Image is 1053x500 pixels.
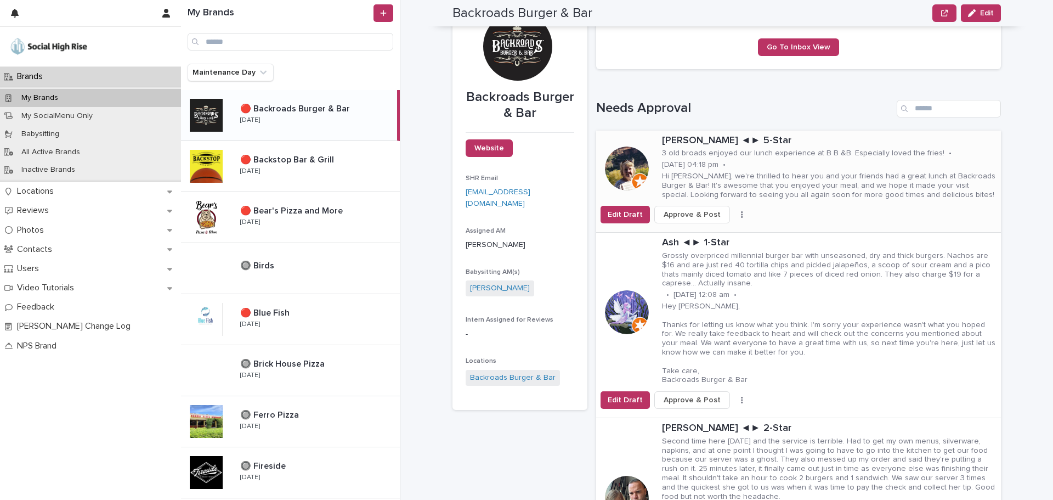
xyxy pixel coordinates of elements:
p: Grossly overpriced millennial burger bar with unseasoned, dry and thick burgers. Nachos are $16 a... [662,251,997,288]
button: Approve & Post [654,206,730,223]
p: [DATE] [240,167,260,175]
p: All Active Brands [13,148,89,157]
span: Edit Draft [608,395,643,406]
span: Babysitting AM(s) [466,269,520,276]
p: Photos [13,225,53,235]
p: Hi [PERSON_NAME], we're thrilled to hear you and your friends had a great lunch at Backroads Burg... [662,172,997,199]
button: Edit Draft [601,206,650,223]
button: Maintenance Day [188,64,274,81]
a: 🔴 Blue Fish🔴 Blue Fish [DATE] [181,294,400,345]
p: [DATE] 12:08 am [673,290,729,300]
span: Edit Draft [608,209,643,220]
span: Approve & Post [664,209,721,220]
p: [DATE] [240,116,260,124]
a: 🔘 Fireside🔘 Fireside [DATE] [181,447,400,498]
a: 🔘 Ferro Pizza🔘 Ferro Pizza [DATE] [181,396,400,447]
p: Brands [13,71,52,82]
p: [DATE] [240,423,260,430]
p: 🔘 Fireside [240,459,288,471]
p: Backroads Burger & Bar [466,89,574,121]
a: 🔘 Birds🔘 Birds [181,243,400,294]
button: Approve & Post [654,391,730,409]
img: o5DnuTxEQV6sW9jFYBBf [9,36,89,58]
p: Feedback [13,302,63,312]
p: [PERSON_NAME] Change Log [13,321,139,332]
span: Assigned AM [466,228,506,234]
p: • [734,290,737,300]
span: Locations [466,358,496,364]
p: Hey [PERSON_NAME], Thanks for letting us know what you think. I'm sorry your experience wasn't wh... [662,302,997,385]
h1: Needs Approval [596,100,892,116]
p: Inactive Brands [13,165,84,175]
a: Go To Inbox View [758,38,839,56]
a: Website [466,139,513,157]
p: 🔴 Blue Fish [240,306,292,318]
p: Locations [13,186,63,196]
a: Ash ◄► 1-StarGrossly overpriced millennial burger bar with unseasoned, dry and thick burgers. Nac... [596,233,1001,418]
p: Users [13,263,48,274]
a: Backroads Burger & Bar [470,372,556,384]
a: 🔴 Backstop Bar & Grill🔴 Backstop Bar & Grill [DATE] [181,141,400,192]
p: • [949,149,952,158]
h1: My Brands [188,7,371,19]
p: Contacts [13,244,61,255]
h2: Backroads Burger & Bar [452,5,592,21]
p: [DATE] [240,372,260,379]
p: Video Tutorials [13,283,83,293]
p: [DATE] [240,218,260,226]
p: [PERSON_NAME] ◄► 2-Star [662,423,997,435]
p: • [666,290,669,300]
a: 🔴 Bear's Pizza and More🔴 Bear's Pizza and More [DATE] [181,192,400,243]
p: 🔴 Backroads Burger & Bar [240,102,352,114]
button: Edit Draft [601,391,650,409]
p: [PERSON_NAME] ◄► 5-Star [662,135,997,147]
p: [DATE] [240,321,260,328]
input: Search [897,100,1001,117]
a: [EMAIL_ADDRESS][DOMAIN_NAME] [466,188,530,207]
p: 🔴 Backstop Bar & Grill [240,153,336,165]
a: [PERSON_NAME] [470,283,530,294]
span: Approve & Post [664,395,721,406]
p: 🔘 Brick House Pizza [240,357,327,369]
p: 3 old broads enjoyed our lunch experience at B B &B. Especially loved the fries! [662,149,944,158]
p: • [723,160,726,170]
span: SHR Email [466,175,498,182]
p: NPS Brand [13,341,65,351]
p: My SocialMenu Only [13,111,101,121]
p: - [466,329,574,340]
p: Babysitting [13,130,68,139]
p: My Brands [13,93,67,103]
p: Ash ◄► 1-Star [662,237,997,249]
a: 🔘 Brick House Pizza🔘 Brick House Pizza [DATE] [181,345,400,396]
a: 🔴 Backroads Burger & Bar🔴 Backroads Burger & Bar [DATE] [181,90,400,141]
p: [DATE] 04:18 pm [662,160,718,170]
span: Go To Inbox View [767,43,830,51]
p: [PERSON_NAME] [466,239,574,251]
p: 🔘 Birds [240,259,276,271]
button: Edit [961,4,1001,22]
a: [PERSON_NAME] ◄► 5-Star3 old broads enjoyed our lunch experience at B B &B. Especially loved the ... [596,131,1001,233]
p: 🔴 Bear's Pizza and More [240,204,345,216]
p: [DATE] [240,474,260,481]
input: Search [188,33,393,50]
p: 🔘 Ferro Pizza [240,408,301,420]
p: Reviews [13,205,58,216]
span: Edit [980,9,994,17]
span: Intern Assigned for Reviews [466,317,553,323]
span: Website [474,144,504,152]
